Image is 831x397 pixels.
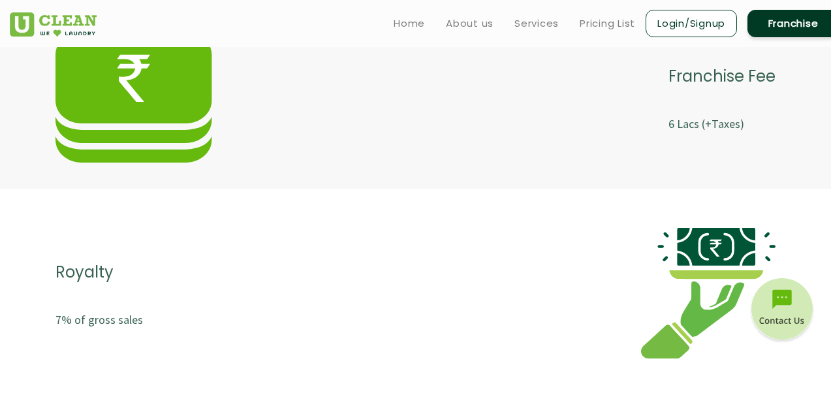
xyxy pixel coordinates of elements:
[55,32,212,163] img: investment-img
[446,16,494,31] a: About us
[10,12,97,37] img: UClean Laundry and Dry Cleaning
[668,112,776,136] p: 6 Lacs (+Taxes)
[749,278,815,343] img: contact-btn
[668,59,776,93] p: Franchise Fee
[55,308,143,332] p: 7% of gross sales
[55,255,143,289] p: Royalty
[394,16,425,31] a: Home
[646,10,737,37] a: Login/Signup
[580,16,635,31] a: Pricing List
[641,228,776,358] img: investment-img
[514,16,559,31] a: Services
